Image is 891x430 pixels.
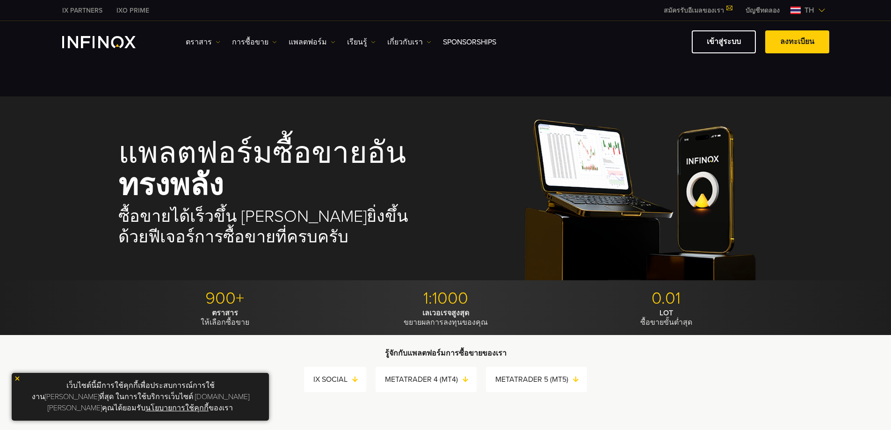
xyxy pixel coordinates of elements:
[118,206,433,248] h2: ซื้อขายได้เร็วขึ้น [PERSON_NAME]ยิ่งขึ้นด้วยฟีเจอร์การซื้อขายที่ครบครับ
[289,36,335,48] a: แพลตฟอร์ม
[422,308,469,318] strong: เลเวอเรจสูงสุด
[692,30,756,53] a: เข้าสู่ระบบ
[385,373,477,386] a: METATRADER 4 (MT4)
[559,288,773,309] p: 0.01
[118,308,332,327] p: ให้เลือกซื้อขาย
[339,308,552,327] p: ขยายผลการลงทุนของคุณ
[739,6,787,15] a: INFINOX MENU
[339,288,552,309] p: 1:1000
[232,36,277,48] a: การซื้อขาย
[801,5,818,16] span: th
[657,7,739,15] a: สมัครรับอีเมลของเรา
[385,349,507,358] strong: รู้จักกับแพลตฟอร์มการซื้อขายของเรา
[186,36,220,48] a: ตราสาร
[495,373,587,386] a: METATRADER 5 (MT5)
[145,403,209,413] a: นโยบายการใช้คุกกี้
[62,36,158,48] a: INFINOX Logo
[559,308,773,327] p: ซื้อขายขั้นต่ำสุด
[118,138,433,202] h1: แพลตฟอร์มซื้อขายอัน
[765,30,829,53] a: ลงทะเบียน
[659,308,673,318] strong: LOT
[109,6,156,15] a: INFINOX
[55,6,109,15] a: INFINOX
[347,36,376,48] a: เรียนรู้
[118,167,224,204] strong: ทรงพลัง
[212,308,238,318] strong: ตราสาร
[16,378,264,416] p: เว็บไซต์นี้มีการใช้คุกกี้เพื่อประสบการณ์การใช้งาน[PERSON_NAME]ที่สุด ในการใช้บริการเว็บไซต์ [DOMA...
[118,288,332,309] p: 900+
[313,373,366,386] a: IX SOCIAL
[387,36,431,48] a: เกี่ยวกับเรา
[443,36,496,48] a: Sponsorships
[14,375,21,382] img: yellow close icon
